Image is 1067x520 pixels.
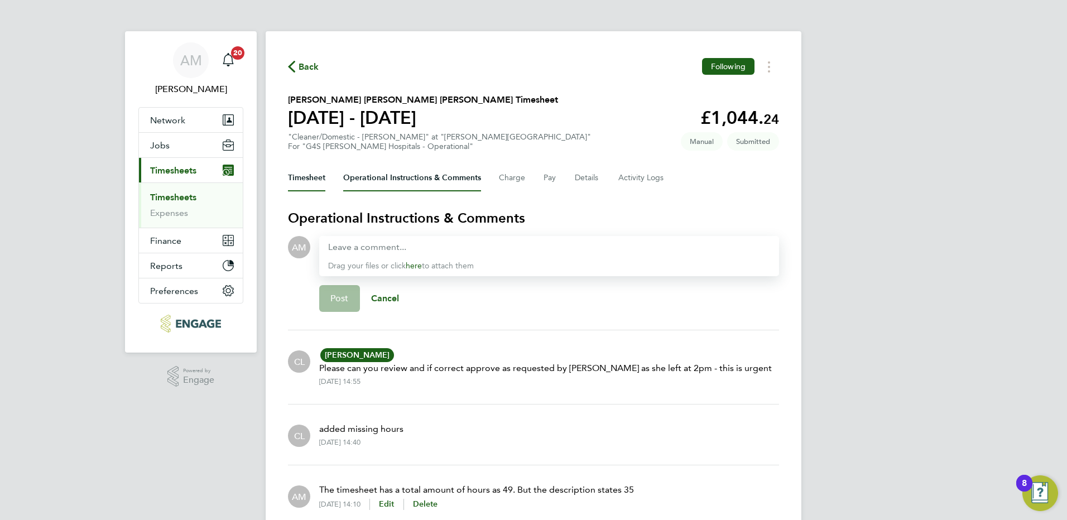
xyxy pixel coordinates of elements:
[319,438,361,447] div: [DATE] 14:40
[125,31,257,353] nav: Main navigation
[292,490,306,503] span: AM
[288,485,310,508] div: Allyx Miller
[371,293,400,304] span: Cancel
[379,499,395,509] span: Edit
[139,228,243,253] button: Finance
[167,366,215,387] a: Powered byEngage
[299,60,319,74] span: Back
[413,499,438,509] span: Delete
[294,355,305,368] span: CL
[150,235,181,246] span: Finance
[413,499,438,510] button: Delete
[711,61,746,71] span: Following
[138,315,243,333] a: Go to home page
[180,53,202,68] span: AM
[231,46,244,60] span: 20
[150,140,170,151] span: Jobs
[575,165,600,191] button: Details
[150,208,188,218] a: Expenses
[288,142,591,151] div: For "G4S [PERSON_NAME] Hospitals - Operational"
[702,58,754,75] button: Following
[288,425,310,447] div: CJS Temp Labour
[288,236,310,258] div: Allyx Miller
[183,375,214,385] span: Engage
[360,285,411,312] button: Cancel
[288,209,779,227] h3: Operational Instructions & Comments
[319,377,361,386] div: [DATE] 14:55
[320,348,394,362] span: [PERSON_NAME]
[319,500,369,509] div: [DATE] 14:10
[759,58,779,75] button: Timesheets Menu
[150,115,185,126] span: Network
[343,165,481,191] button: Operational Instructions & Comments
[1022,483,1027,498] div: 8
[406,261,422,271] a: here
[288,132,591,151] div: "Cleaner/Domestic - [PERSON_NAME]" at "[PERSON_NAME][GEOGRAPHIC_DATA]"
[161,315,220,333] img: rec-solutions-logo-retina.png
[183,366,214,375] span: Powered by
[150,286,198,296] span: Preferences
[138,83,243,96] span: Allyx Miller
[288,60,319,74] button: Back
[763,111,779,127] span: 24
[288,165,325,191] button: Timesheet
[294,430,305,442] span: CL
[328,261,474,271] span: Drag your files or click to attach them
[544,165,557,191] button: Pay
[292,241,306,253] span: AM
[138,42,243,96] a: AM[PERSON_NAME]
[217,42,239,78] a: 20
[727,132,779,151] span: This timesheet is Submitted.
[288,350,310,373] div: CJS Temp Labour
[139,182,243,228] div: Timesheets
[139,108,243,132] button: Network
[1022,475,1058,511] button: Open Resource Center, 8 new notifications
[150,192,196,203] a: Timesheets
[319,483,634,497] p: The timesheet has a total amount of hours as 49. But the description states 35
[150,165,196,176] span: Timesheets
[319,362,772,375] p: Please can you review and if correct approve as requested by [PERSON_NAME] as she left at 2pm - t...
[139,133,243,157] button: Jobs
[379,499,395,510] button: Edit
[150,261,182,271] span: Reports
[319,422,403,436] p: added missing hours
[288,93,558,107] h2: [PERSON_NAME] [PERSON_NAME] [PERSON_NAME] Timesheet
[288,107,558,129] h1: [DATE] - [DATE]
[139,253,243,278] button: Reports
[139,278,243,303] button: Preferences
[681,132,723,151] span: This timesheet was manually created.
[499,165,526,191] button: Charge
[618,165,665,191] button: Activity Logs
[700,107,779,128] app-decimal: £1,044.
[139,158,243,182] button: Timesheets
